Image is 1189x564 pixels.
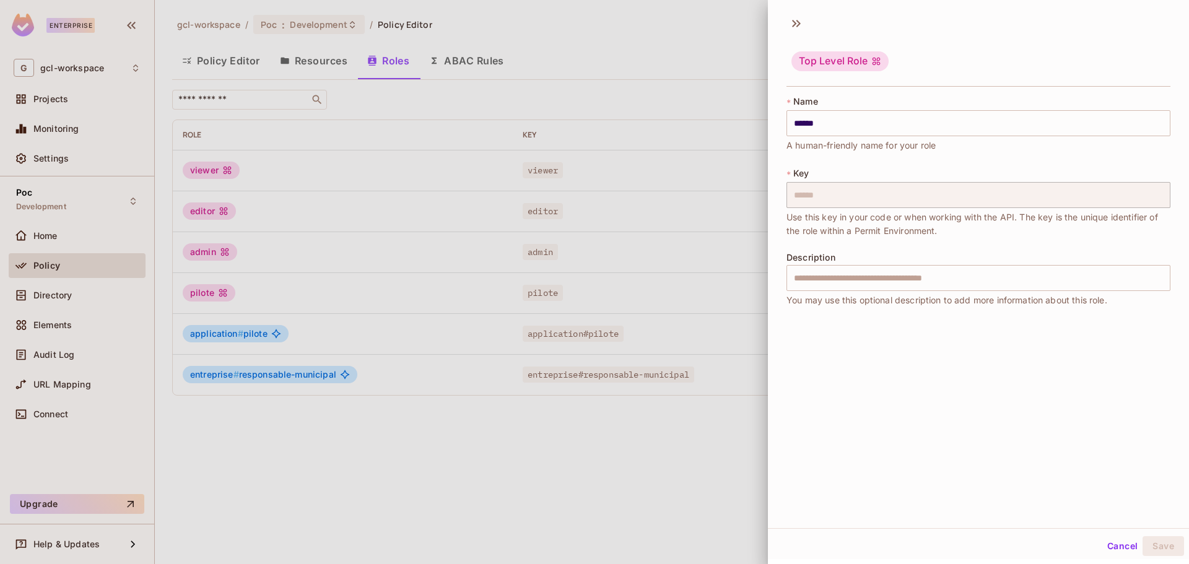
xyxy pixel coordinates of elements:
[1143,536,1184,556] button: Save
[786,293,1107,307] span: You may use this optional description to add more information about this role.
[786,253,835,262] span: Description
[791,51,889,71] div: Top Level Role
[1102,536,1143,556] button: Cancel
[793,168,809,178] span: Key
[786,139,936,152] span: A human-friendly name for your role
[786,210,1170,238] span: Use this key in your code or when working with the API. The key is the unique identifier of the r...
[793,97,818,106] span: Name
